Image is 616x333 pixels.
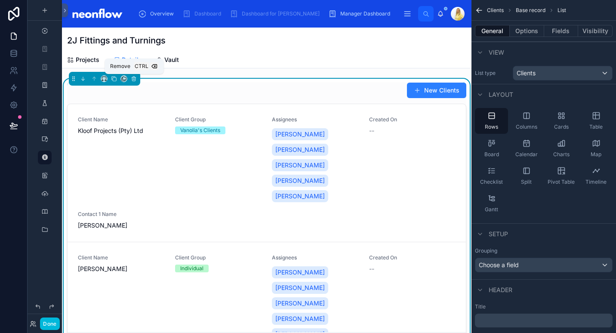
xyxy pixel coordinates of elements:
button: Checklist [475,163,508,189]
label: Title [475,303,613,310]
label: List type [475,70,509,77]
span: Vault [164,55,179,64]
span: Contact 1 Name [78,211,165,218]
a: [PERSON_NAME] [272,159,328,171]
button: Split [510,163,543,189]
span: Header [489,286,512,294]
button: Rows [475,108,508,134]
span: Dashboard for [PERSON_NAME] [242,10,320,17]
span: Columns [516,123,537,130]
span: [PERSON_NAME] [78,221,165,230]
button: Columns [510,108,543,134]
span: [PERSON_NAME] [275,314,325,323]
img: App logo [69,7,125,21]
div: Vanolia's Clients [180,126,220,134]
button: Table [579,108,613,134]
a: [PERSON_NAME] [272,266,328,278]
a: [PERSON_NAME] [272,297,328,309]
span: Client Name [78,116,165,123]
span: Created On [369,254,456,261]
span: Layout [489,90,513,99]
span: Dashboard [194,10,221,17]
span: List [557,7,566,14]
span: Charts [553,151,570,158]
button: Done [40,318,59,330]
span: Clients [487,7,504,14]
span: Assignees [272,116,359,123]
span: Table [589,123,603,130]
a: Vault [156,52,179,69]
button: New Clients [407,83,466,98]
div: Individual [180,265,203,272]
button: Pivot Table [545,163,578,189]
span: Remove [110,63,130,70]
span: Ctrl [134,62,149,71]
span: [PERSON_NAME] [78,265,165,273]
span: Cards [554,123,569,130]
button: Cards [545,108,578,134]
a: Manager Dashboard [326,6,396,22]
a: Overview [136,6,180,22]
span: Created On [369,116,456,123]
a: [PERSON_NAME] [272,282,328,294]
span: Assignees [272,254,359,261]
span: Kloof Projects (Pty) Ltd [78,126,165,135]
span: Clients [517,69,536,77]
span: Manager Dashboard [340,10,390,17]
span: Calendar [515,151,538,158]
a: [PERSON_NAME] [272,313,328,325]
span: Board [484,151,499,158]
h1: 2J Fittings and Turnings [67,34,166,46]
span: [PERSON_NAME] [275,130,325,139]
span: Client Group [175,116,262,123]
span: [PERSON_NAME] [275,161,325,170]
a: Client NameKloof Projects (Pty) LtdClient GroupVanolia's ClientsAssignees[PERSON_NAME][PERSON_NAM... [68,104,466,242]
button: Charts [545,136,578,161]
button: Calendar [510,136,543,161]
a: [PERSON_NAME] [272,175,328,187]
label: Grouping [475,247,497,254]
a: Projects [67,52,99,69]
button: Options [510,25,544,37]
span: Timeline [585,179,607,185]
span: Checklist [480,179,503,185]
span: [PERSON_NAME] [275,176,325,185]
span: Client Name [78,254,165,261]
a: [PERSON_NAME] [272,190,328,202]
span: [PERSON_NAME] [275,299,325,308]
span: Overview [150,10,174,17]
span: Setup [489,230,508,238]
span: [PERSON_NAME] [275,268,325,277]
span: Rows [485,123,498,130]
span: Gantt [485,206,498,213]
span: Choose a field [479,261,519,268]
span: [PERSON_NAME] [275,284,325,292]
span: View [489,48,504,57]
a: Details [113,52,142,68]
span: -- [369,126,374,135]
button: Fields [544,25,579,37]
button: General [475,25,510,37]
span: [PERSON_NAME] [275,192,325,200]
a: [PERSON_NAME] [272,144,328,156]
a: [PERSON_NAME] [272,128,328,140]
button: Choose a field [475,258,613,272]
span: Projects [76,55,99,64]
span: Details [122,55,142,64]
span: Client Group [175,254,262,261]
div: scrollable content [132,4,418,23]
button: Clients [513,66,613,80]
button: Map [579,136,613,161]
button: Visibility [578,25,613,37]
span: Split [521,179,532,185]
button: Timeline [579,163,613,189]
button: Board [475,136,508,161]
span: Pivot Table [548,179,575,185]
a: Dashboard [180,6,227,22]
span: -- [369,265,374,273]
span: Map [591,151,601,158]
span: Base record [516,7,545,14]
div: scrollable content [475,314,613,327]
span: [PERSON_NAME] [275,145,325,154]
